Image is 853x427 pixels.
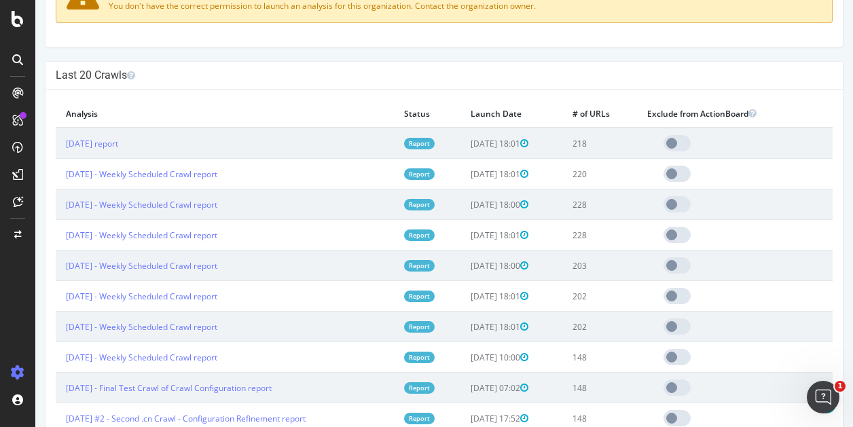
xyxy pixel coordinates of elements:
[602,100,771,128] th: Exclude from ActionBoard
[31,229,182,241] a: [DATE] - Weekly Scheduled Crawl report
[31,168,182,180] a: [DATE] - Weekly Scheduled Crawl report
[527,100,602,128] th: # of URLs
[369,229,399,241] a: Report
[369,382,399,394] a: Report
[369,138,399,149] a: Report
[527,220,602,250] td: 228
[369,352,399,363] a: Report
[527,159,602,189] td: 220
[835,381,846,392] span: 1
[435,382,493,394] span: [DATE] 07:02
[369,260,399,272] a: Report
[435,352,493,363] span: [DATE] 10:00
[369,199,399,210] a: Report
[369,168,399,180] a: Report
[435,199,493,210] span: [DATE] 18:00
[31,382,236,394] a: [DATE] - Final Test Crawl of Crawl Configuration report
[527,281,602,312] td: 202
[435,229,493,241] span: [DATE] 18:01
[527,250,602,281] td: 203
[527,312,602,342] td: 202
[527,373,602,403] td: 148
[31,291,182,302] a: [DATE] - Weekly Scheduled Crawl report
[20,100,359,128] th: Analysis
[369,291,399,302] a: Report
[435,291,493,302] span: [DATE] 18:01
[369,321,399,333] a: Report
[435,260,493,272] span: [DATE] 18:00
[31,138,83,149] a: [DATE] report
[527,342,602,373] td: 148
[807,381,839,413] iframe: Intercom live chat
[435,413,493,424] span: [DATE] 17:52
[435,321,493,333] span: [DATE] 18:01
[435,168,493,180] span: [DATE] 18:01
[359,100,425,128] th: Status
[527,128,602,159] td: 218
[369,413,399,424] a: Report
[20,69,797,82] h4: Last 20 Crawls
[425,100,527,128] th: Launch Date
[527,189,602,220] td: 228
[31,352,182,363] a: [DATE] - Weekly Scheduled Crawl report
[31,199,182,210] a: [DATE] - Weekly Scheduled Crawl report
[31,413,270,424] a: [DATE] #2 - Second .cn Crawl - Configuration Refinement report
[435,138,493,149] span: [DATE] 18:01
[31,321,182,333] a: [DATE] - Weekly Scheduled Crawl report
[31,260,182,272] a: [DATE] - Weekly Scheduled Crawl report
